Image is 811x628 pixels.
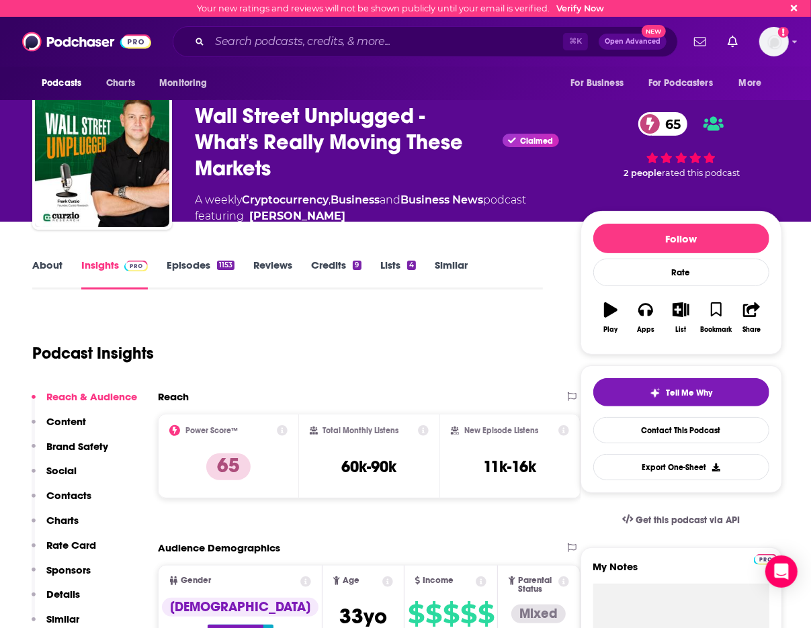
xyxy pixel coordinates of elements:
[593,259,769,286] div: Rate
[460,603,476,625] span: $
[642,25,666,38] span: New
[197,3,604,13] div: Your new ratings and reviews will not be shown publicly until your email is verified.
[185,426,238,435] h2: Power Score™
[81,259,148,289] a: InsightsPodchaser Pro
[46,539,96,551] p: Rate Card
[195,208,526,224] span: featuring
[742,326,761,334] div: Share
[106,74,135,93] span: Charts
[124,261,148,271] img: Podchaser Pro
[32,390,137,415] button: Reach & Audience
[739,74,762,93] span: More
[32,464,77,489] button: Social
[570,74,624,93] span: For Business
[636,514,740,526] span: Get this podcast via API
[561,71,640,96] button: open menu
[605,38,660,45] span: Open Advanced
[593,378,769,406] button: tell me why sparkleTell Me Why
[329,193,331,206] span: ,
[46,390,137,403] p: Reach & Audience
[754,552,777,565] a: Pro website
[400,193,483,206] a: Business News
[42,74,81,93] span: Podcasts
[556,3,604,13] a: Verify Now
[624,168,663,178] span: 2 people
[46,440,108,453] p: Brand Safety
[173,26,678,57] div: Search podcasts, credits, & more...
[478,603,494,625] span: $
[593,560,769,584] label: My Notes
[603,326,617,334] div: Play
[249,208,345,224] a: Frank Curzio
[689,30,712,53] a: Show notifications dropdown
[599,34,667,50] button: Open AdvancedNew
[341,457,396,477] h3: 60k-90k
[638,112,687,136] a: 65
[380,259,416,289] a: Lists4
[593,224,769,253] button: Follow
[483,457,536,477] h3: 11k-16k
[765,555,798,588] div: Open Intercom Messenger
[676,326,687,334] div: List
[423,576,454,585] span: Income
[648,74,713,93] span: For Podcasters
[253,259,292,289] a: Reviews
[563,33,588,50] span: ⌘ K
[46,464,77,477] p: Social
[637,326,654,334] div: Apps
[408,603,424,625] span: $
[700,326,732,334] div: Bookmark
[32,564,91,588] button: Sponsors
[331,193,380,206] a: Business
[722,30,743,53] a: Show notifications dropdown
[158,390,189,403] h2: Reach
[754,554,777,565] img: Podchaser Pro
[611,504,751,537] a: Get this podcast via API
[195,192,526,224] div: A weekly podcast
[518,576,556,594] span: Parental Status
[32,514,79,539] button: Charts
[206,453,251,480] p: 65
[181,576,211,585] span: Gender
[663,294,698,342] button: List
[380,193,400,206] span: and
[217,261,234,270] div: 1153
[650,388,660,398] img: tell me why sparkle
[593,294,628,342] button: Play
[407,261,416,270] div: 4
[628,294,663,342] button: Apps
[32,343,154,363] h1: Podcast Insights
[640,71,732,96] button: open menu
[32,415,86,440] button: Content
[32,588,80,613] button: Details
[46,564,91,576] p: Sponsors
[46,613,79,625] p: Similar
[159,74,207,93] span: Monitoring
[511,604,566,623] div: Mixed
[343,576,359,585] span: Age
[32,71,99,96] button: open menu
[97,71,143,96] a: Charts
[435,259,468,289] a: Similar
[699,294,734,342] button: Bookmark
[32,440,108,465] button: Brand Safety
[443,603,459,625] span: $
[666,388,712,398] span: Tell Me Why
[167,259,234,289] a: Episodes1153
[46,588,80,600] p: Details
[32,489,91,514] button: Contacts
[730,71,779,96] button: open menu
[734,294,769,342] button: Share
[242,193,329,206] a: Cryptocurrency
[323,426,399,435] h2: Total Monthly Listens
[22,29,151,54] img: Podchaser - Follow, Share and Rate Podcasts
[311,259,361,289] a: Credits9
[464,426,538,435] h2: New Episode Listens
[425,603,441,625] span: $
[46,489,91,502] p: Contacts
[759,27,789,56] img: User Profile
[162,598,318,617] div: [DEMOGRAPHIC_DATA]
[35,93,169,227] img: Wall Street Unplugged - What's Really Moving These Markets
